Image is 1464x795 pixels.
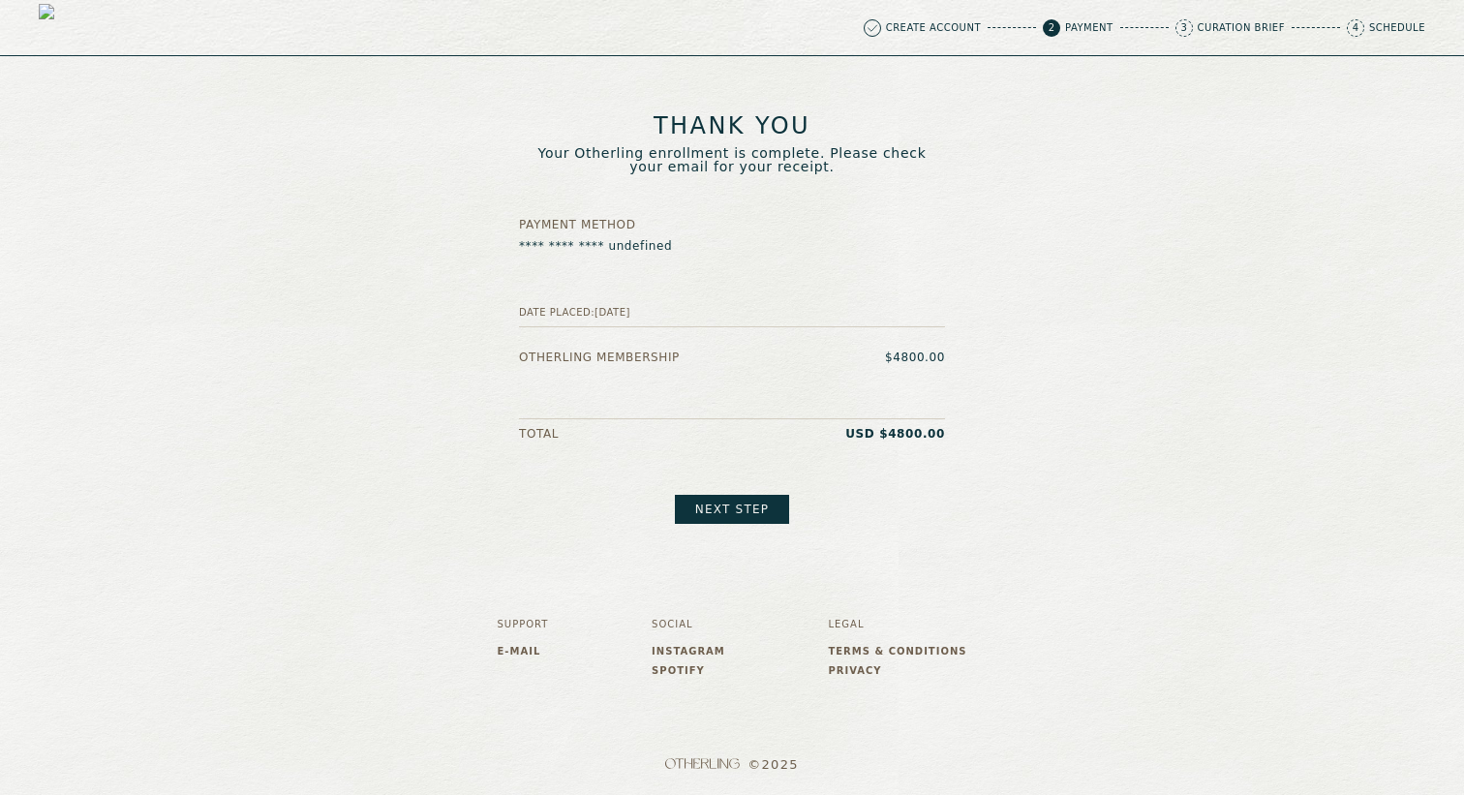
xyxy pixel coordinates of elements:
[828,665,966,677] a: Privacy
[828,646,966,657] a: Terms & Conditions
[39,4,85,50] img: logo
[828,619,966,630] h3: Legal
[519,218,945,231] h5: Payment Method
[885,351,945,364] p: $ 4800.00
[845,427,945,441] p: USD $ 4800.00
[1347,19,1364,37] span: 4
[1369,23,1425,33] p: Schedule
[519,114,945,138] h1: Thank you
[675,495,789,524] a: Next step
[1065,23,1113,33] p: Payment
[652,646,725,657] a: Instagram
[519,427,559,441] h5: Total
[886,23,981,33] p: Create Account
[652,619,725,630] h3: Social
[519,146,945,173] p: Your Otherling enrollment is complete. Please check your email for your receipt.
[652,665,725,677] a: Spotify
[519,307,945,319] h5: Date placed: [DATE]
[1043,19,1060,37] span: 2
[498,646,549,657] a: E-mail
[1175,19,1193,37] span: 3
[498,619,549,630] h3: Support
[519,351,680,364] p: Otherling Membership
[498,757,967,773] span: © 2025
[1198,23,1285,33] p: Curation Brief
